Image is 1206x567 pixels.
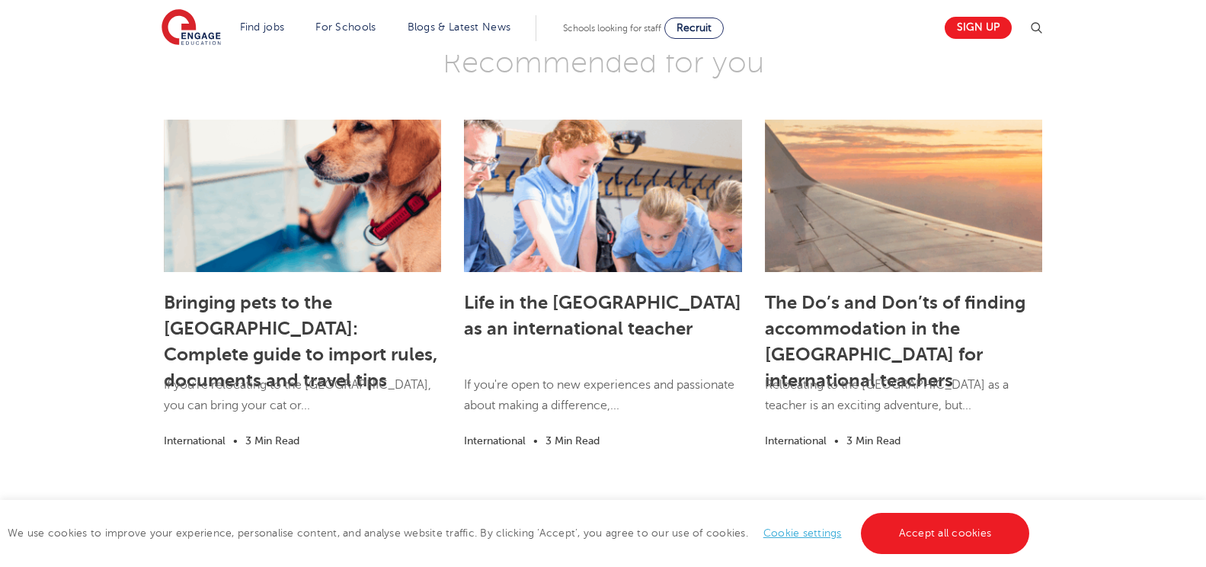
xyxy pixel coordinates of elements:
a: Find jobs [240,21,285,33]
p: If you're open to new experiences and passionate about making a difference,... [464,375,741,431]
li: International [464,432,526,450]
a: Accept all cookies [861,513,1030,554]
li: • [226,432,245,450]
a: For Schools [315,21,376,33]
span: Schools looking for staff [563,23,661,34]
p: If you’re relocating to the [GEOGRAPHIC_DATA], you can bring your cat or... [164,375,441,431]
img: Engage Education [162,9,221,47]
a: Life in the [GEOGRAPHIC_DATA] as an international teacher [464,292,741,339]
li: International [164,432,226,450]
a: Bringing pets to the [GEOGRAPHIC_DATA]: Complete guide to import rules, documents and travel tips [164,292,437,391]
li: • [526,432,545,450]
a: The Do’s and Don’ts of finding accommodation in the [GEOGRAPHIC_DATA] for international teachers [765,292,1025,391]
a: Recruit [664,18,724,39]
h3: Recommended for you [152,43,1054,82]
li: International [765,432,827,450]
li: 3 Min Read [245,432,299,450]
span: Recruit [677,22,712,34]
a: Cookie settings [763,527,842,539]
a: Blogs & Latest News [408,21,511,33]
li: 3 Min Read [545,432,600,450]
a: Sign up [945,17,1012,39]
li: • [827,432,846,450]
span: We use cookies to improve your experience, personalise content, and analyse website traffic. By c... [8,527,1033,539]
p: Relocating to the [GEOGRAPHIC_DATA] as a teacher is an exciting adventure, but... [765,375,1042,431]
li: 3 Min Read [846,432,901,450]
